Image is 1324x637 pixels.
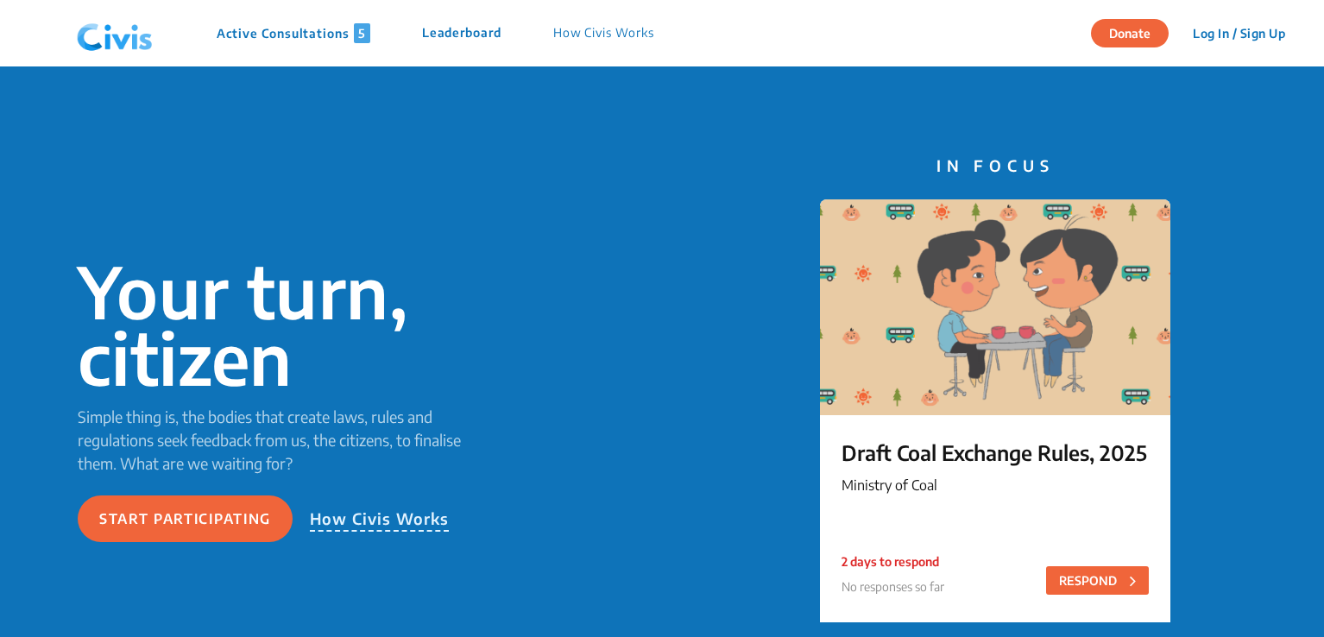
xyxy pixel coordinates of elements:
img: navlogo.png [70,8,160,60]
a: Draft Coal Exchange Rules, 2025Ministry of Coal2 days to respond No responses so farRESPOND [820,199,1170,631]
p: How Civis Works [553,23,654,43]
p: Ministry of Coal [842,475,1149,495]
span: No responses so far [842,579,944,594]
p: Simple thing is, the bodies that create laws, rules and regulations seek feedback from us, the ci... [78,405,487,475]
p: IN FOCUS [820,154,1170,177]
p: Active Consultations [217,23,370,43]
button: RESPOND [1046,566,1149,595]
p: How Civis Works [310,507,450,532]
p: 2 days to respond [842,552,944,571]
a: Donate [1091,23,1182,41]
p: Leaderboard [422,23,501,43]
p: Your turn, citizen [78,258,487,391]
span: 5 [354,23,370,43]
p: Draft Coal Exchange Rules, 2025 [842,437,1149,468]
button: Donate [1091,19,1169,47]
button: Log In / Sign Up [1182,20,1296,47]
button: Start participating [78,495,293,542]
